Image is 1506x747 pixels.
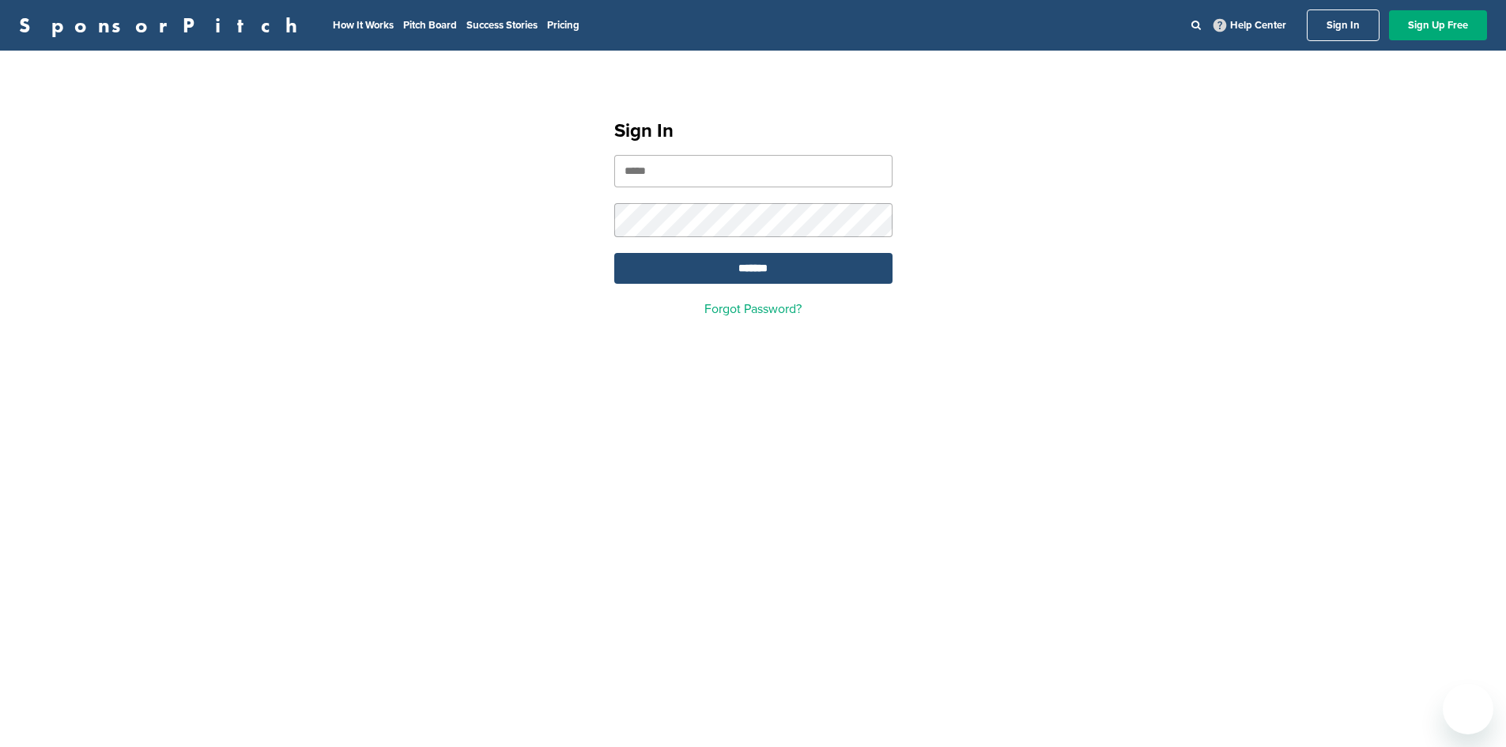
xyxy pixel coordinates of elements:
[1307,9,1380,41] a: Sign In
[403,19,457,32] a: Pitch Board
[1389,10,1487,40] a: Sign Up Free
[333,19,394,32] a: How It Works
[704,301,802,317] a: Forgot Password?
[19,15,308,36] a: SponsorPitch
[466,19,538,32] a: Success Stories
[1210,16,1289,35] a: Help Center
[614,117,893,145] h1: Sign In
[547,19,579,32] a: Pricing
[1443,684,1493,734] iframe: Button to launch messaging window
